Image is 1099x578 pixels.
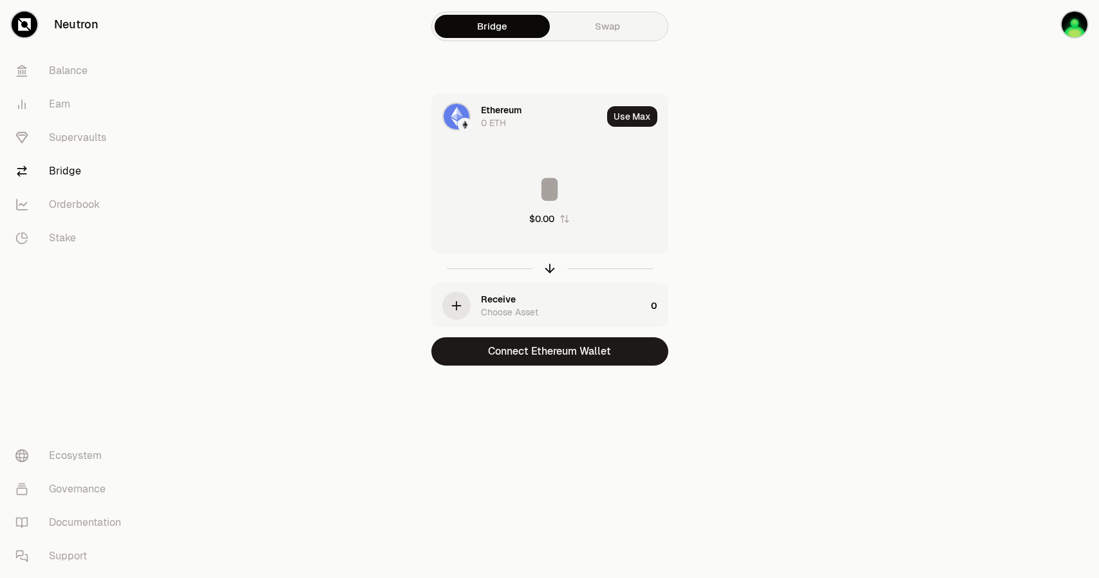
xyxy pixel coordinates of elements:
[5,121,139,154] a: Supervaults
[432,284,668,328] button: ReceiveChoose Asset0
[5,221,139,255] a: Stake
[435,15,550,38] a: Bridge
[431,337,668,366] button: Connect Ethereum Wallet
[5,506,139,539] a: Documentation
[5,154,139,188] a: Bridge
[481,306,538,319] div: Choose Asset
[459,119,471,131] img: Ethereum Logo
[5,472,139,506] a: Governance
[432,284,646,328] div: ReceiveChoose Asset
[607,106,657,127] button: Use Max
[5,88,139,121] a: Earn
[5,439,139,472] a: Ecosystem
[1062,12,1087,37] img: neutron149ek62nlfqy9qunu2g385hlpc8wnkvcmtwauzk
[529,212,570,225] button: $0.00
[432,95,602,138] div: ETH LogoEthereum LogoEthereum0 ETH
[481,104,521,117] div: Ethereum
[481,117,506,129] div: 0 ETH
[5,54,139,88] a: Balance
[529,212,554,225] div: $0.00
[550,15,665,38] a: Swap
[481,293,516,306] div: Receive
[651,284,668,328] div: 0
[5,539,139,573] a: Support
[444,104,469,129] img: ETH Logo
[5,188,139,221] a: Orderbook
